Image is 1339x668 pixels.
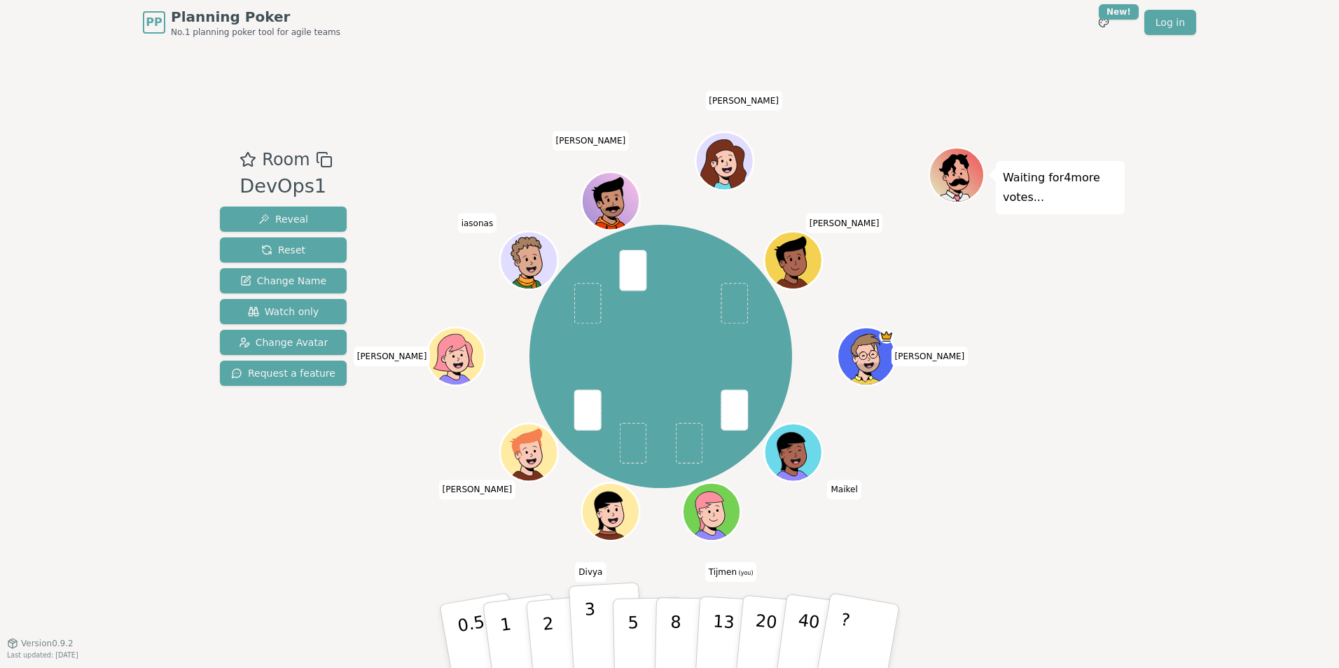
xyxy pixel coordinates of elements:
[1144,10,1196,35] a: Log in
[171,27,340,38] span: No.1 planning poker tool for agile teams
[220,330,347,355] button: Change Avatar
[146,14,162,31] span: PP
[220,268,347,293] button: Change Name
[7,651,78,659] span: Last updated: [DATE]
[239,335,328,349] span: Change Avatar
[220,207,347,232] button: Reveal
[258,212,308,226] span: Reveal
[705,562,757,582] span: Click to change your name
[21,638,74,649] span: Version 0.9.2
[1003,168,1118,207] p: Waiting for 4 more votes...
[171,7,340,27] span: Planning Poker
[7,638,74,649] button: Version0.9.2
[354,347,431,366] span: Click to change your name
[439,480,516,499] span: Click to change your name
[806,214,883,233] span: Click to change your name
[1099,4,1139,20] div: New!
[220,237,347,263] button: Reset
[553,131,630,151] span: Click to change your name
[220,299,347,324] button: Watch only
[240,172,332,201] div: DevOps1
[261,243,305,257] span: Reset
[705,91,782,111] span: Click to change your name
[458,214,497,233] span: Click to change your name
[220,361,347,386] button: Request a feature
[143,7,340,38] a: PPPlanning PokerNo.1 planning poker tool for agile teams
[737,570,754,576] span: (you)
[684,485,739,539] button: Click to change your avatar
[575,562,606,582] span: Click to change your name
[240,147,256,172] button: Add as favourite
[827,480,861,499] span: Click to change your name
[262,147,310,172] span: Room
[240,274,326,288] span: Change Name
[891,347,969,366] span: Click to change your name
[248,305,319,319] span: Watch only
[1091,10,1116,35] button: New!
[231,366,335,380] span: Request a feature
[879,329,894,344] span: Thijs is the host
